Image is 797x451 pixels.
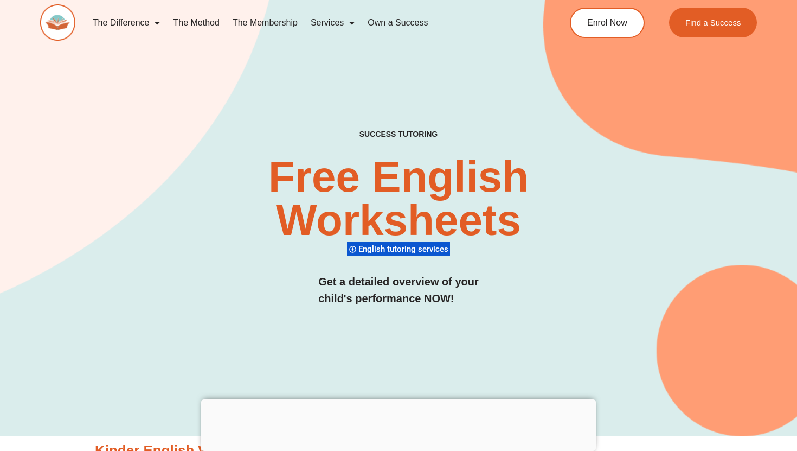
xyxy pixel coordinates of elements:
[86,10,167,35] a: The Difference
[318,274,479,307] h3: Get a detailed overview of your child's performance NOW!
[304,10,361,35] a: Services
[347,242,450,256] div: English tutoring services
[166,10,226,35] a: The Method
[358,244,452,254] span: English tutoring services
[201,399,596,448] iframe: Advertisement
[685,18,741,27] span: Find a Success
[292,130,505,139] h4: SUCCESS TUTORING​
[361,10,434,35] a: Own a Success
[86,10,529,35] nav: Menu
[226,10,304,35] a: The Membership
[587,18,627,27] span: Enrol Now
[570,8,645,38] a: Enrol Now
[669,8,757,37] a: Find a Success
[162,155,635,242] h2: Free English Worksheets​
